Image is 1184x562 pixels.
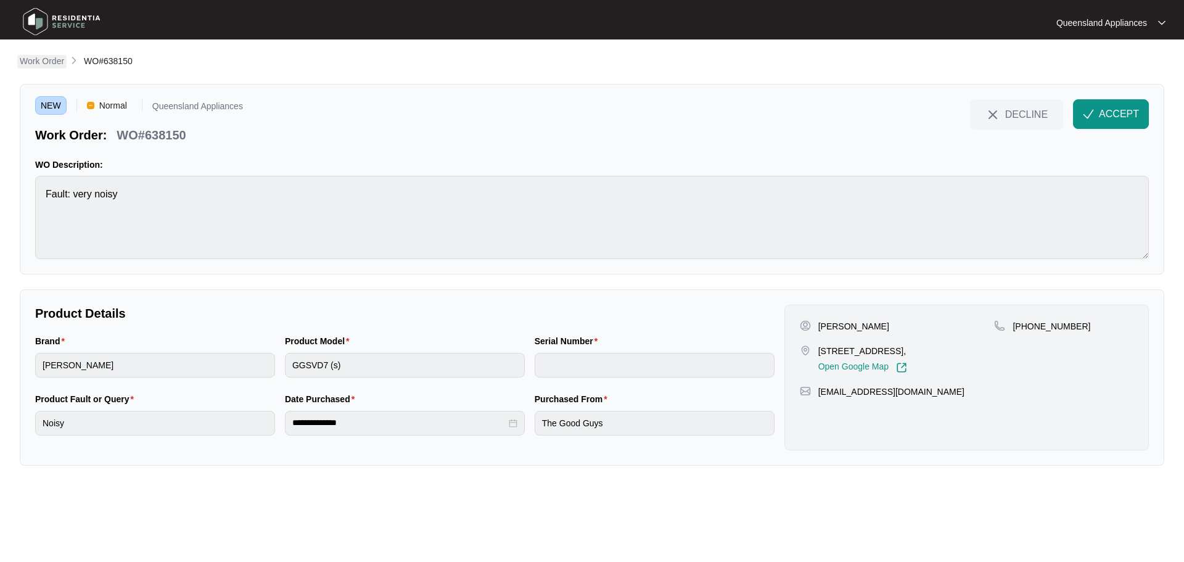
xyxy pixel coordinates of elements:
[1013,320,1090,333] p: [PHONE_NUMBER]
[285,335,355,347] label: Product Model
[152,102,243,115] p: Queensland Appliances
[1099,107,1139,122] span: ACCEPT
[84,56,133,66] span: WO#638150
[35,176,1149,259] textarea: Fault: very noisy
[292,416,506,429] input: Date Purchased
[535,353,775,378] input: Serial Number
[896,362,907,373] img: Link-External
[35,411,275,436] input: Product Fault or Query
[994,320,1005,331] img: map-pin
[35,305,775,322] p: Product Details
[535,393,612,405] label: Purchased From
[818,362,907,373] a: Open Google Map
[1056,17,1147,29] p: Queensland Appliances
[970,99,1063,129] button: close-IconDECLINE
[17,55,67,68] a: Work Order
[285,393,360,405] label: Date Purchased
[1158,20,1165,26] img: dropdown arrow
[69,56,79,65] img: chevron-right
[20,55,64,67] p: Work Order
[117,126,186,144] p: WO#638150
[800,345,811,356] img: map-pin
[35,96,67,115] span: NEW
[35,353,275,378] input: Brand
[1073,99,1149,129] button: check-IconACCEPT
[35,126,107,144] p: Work Order:
[818,320,889,333] p: [PERSON_NAME]
[818,345,907,357] p: [STREET_ADDRESS],
[535,335,602,347] label: Serial Number
[800,320,811,331] img: user-pin
[1083,109,1094,120] img: check-Icon
[18,3,105,40] img: residentia service logo
[35,335,70,347] label: Brand
[535,411,775,436] input: Purchased From
[94,96,132,115] span: Normal
[35,159,1149,171] p: WO Description:
[1005,107,1048,121] span: DECLINE
[35,393,139,405] label: Product Fault or Query
[285,353,525,378] input: Product Model
[800,386,811,397] img: map-pin
[985,107,1000,122] img: close-Icon
[818,386,964,398] p: [EMAIL_ADDRESS][DOMAIN_NAME]
[87,102,94,109] img: Vercel Logo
